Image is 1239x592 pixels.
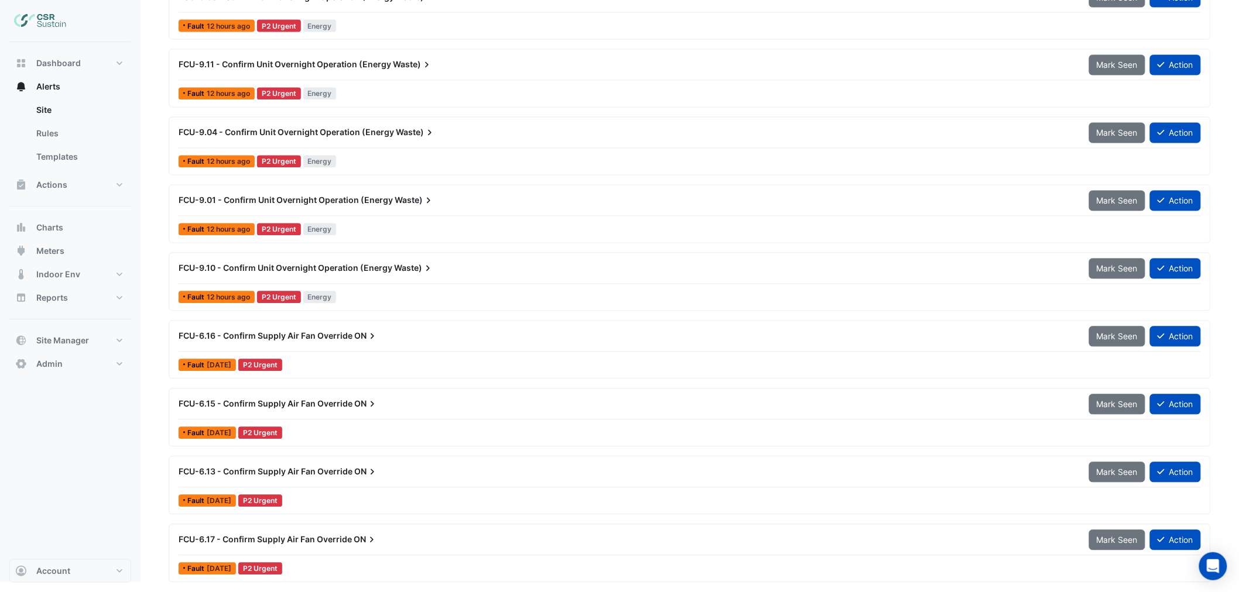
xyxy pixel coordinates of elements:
app-icon: Indoor Env [15,269,27,280]
span: FCU-6.17 - Confirm Supply Air Fan Override [179,535,352,545]
a: Rules [27,122,131,145]
button: Mark Seen [1089,326,1145,347]
button: Mark Seen [1089,191,1145,211]
button: Action [1150,55,1201,75]
span: FCU-6.13 - Confirm Supply Air Fan Override [179,467,352,477]
div: P2 Urgent [238,359,282,371]
span: Fault [187,430,207,437]
button: Mark Seen [1089,394,1145,415]
span: Mon 08-Sep-2025 03:15 IST [207,90,250,98]
span: FCU-9.10 - Confirm Unit Overnight Operation (Energy [179,263,392,273]
span: Mark Seen [1097,400,1138,409]
span: Mon 08-Sep-2025 03:15 IST [207,225,250,234]
button: Action [1150,123,1201,143]
button: Admin [9,352,131,376]
span: Waste) [393,59,433,71]
span: Tue 02-Sep-2025 08:16 IST [207,361,231,370]
div: P2 Urgent [238,427,282,439]
span: Admin [36,358,63,370]
span: Energy [303,156,337,168]
span: Fault [187,566,207,573]
button: Action [1150,462,1201,483]
span: Reports [36,292,68,304]
app-icon: Meters [15,245,27,257]
span: Fault [187,23,207,30]
span: Energy [303,291,337,304]
span: FCU-6.16 - Confirm Supply Air Fan Override [179,331,352,341]
app-icon: Alerts [15,81,27,92]
span: ON [354,466,378,478]
button: Mark Seen [1089,462,1145,483]
button: Alerts [9,75,131,98]
span: Mon 08-Sep-2025 03:15 IST [207,22,250,30]
span: ON [354,398,378,410]
app-icon: Actions [15,179,27,191]
span: FCU-9.04 - Confirm Unit Overnight Operation (Energy [179,128,394,137]
button: Action [1150,530,1201,550]
div: Open Intercom Messenger [1199,552,1227,580]
span: Fault [187,159,207,166]
span: Energy [303,223,337,236]
button: Reports [9,286,131,309]
span: Mark Seen [1097,467,1138,477]
span: Meters [36,245,64,257]
a: Site [27,98,131,122]
button: Account [9,559,131,583]
button: Mark Seen [1089,259,1145,279]
span: Charts [36,222,63,233]
button: Mark Seen [1089,530,1145,550]
div: P2 Urgent [238,495,282,507]
span: Dashboard [36,57,81,69]
button: Action [1150,326,1201,347]
span: Tue 02-Sep-2025 08:15 IST [207,565,231,573]
span: Mon 08-Sep-2025 03:15 IST [207,157,250,166]
span: Fault [187,498,207,505]
span: Energy [303,88,337,100]
span: Tue 02-Sep-2025 08:15 IST [207,429,231,438]
span: Mark Seen [1097,535,1138,545]
app-icon: Charts [15,222,27,233]
app-icon: Reports [15,292,27,304]
button: Mark Seen [1089,55,1145,75]
span: Fault [187,91,207,98]
button: Action [1150,394,1201,415]
span: FCU-9.01 - Confirm Unit Overnight Operation (Energy [179,195,393,205]
span: Mon 08-Sep-2025 03:15 IST [207,293,250,302]
span: FCU-9.11 - Confirm Unit Overnight Operation (Energy [179,60,391,70]
span: Mark Seen [1097,60,1138,70]
span: Waste) [394,263,434,274]
div: P2 Urgent [257,156,301,168]
div: Alerts [9,98,131,173]
div: P2 Urgent [257,88,301,100]
a: Templates [27,145,131,168]
span: Energy [303,20,337,32]
button: Mark Seen [1089,123,1145,143]
span: Waste) [395,195,434,206]
button: Indoor Env [9,263,131,286]
span: Fault [187,294,207,301]
span: Alerts [36,81,60,92]
app-icon: Site Manager [15,335,27,346]
span: Site Manager [36,335,89,346]
span: Mark Seen [1097,332,1138,342]
span: FCU-6.15 - Confirm Supply Air Fan Override [179,399,352,409]
span: Actions [36,179,67,191]
span: Mark Seen [1097,264,1138,274]
span: Fault [187,362,207,369]
span: Fault [187,226,207,233]
div: P2 Urgent [257,291,301,304]
button: Site Manager [9,329,131,352]
button: Meters [9,239,131,263]
span: Account [36,565,70,577]
span: Mark Seen [1097,196,1138,206]
img: Company Logo [14,9,67,33]
button: Dashboard [9,51,131,75]
div: P2 Urgent [257,223,301,236]
app-icon: Dashboard [15,57,27,69]
div: P2 Urgent [257,20,301,32]
span: ON [354,534,378,546]
span: Mark Seen [1097,128,1138,138]
button: Action [1150,259,1201,279]
button: Charts [9,216,131,239]
div: P2 Urgent [238,563,282,575]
